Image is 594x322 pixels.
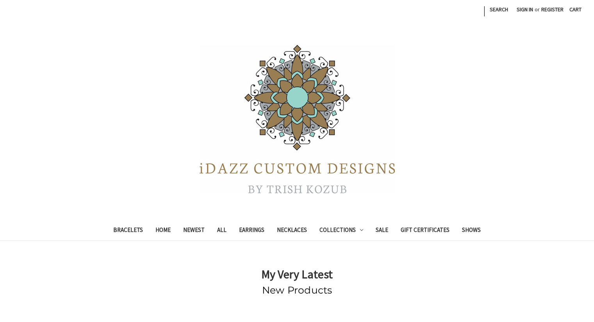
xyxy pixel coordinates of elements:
[394,221,456,241] a: Gift Certificates
[200,45,395,193] img: iDazz Custom Designs
[569,6,582,13] span: Cart
[261,267,333,281] strong: My Very Latest
[534,5,540,14] span: or
[483,3,485,18] li: |
[233,221,271,241] a: Earrings
[211,221,233,241] a: All
[149,221,177,241] a: Home
[177,221,211,241] a: Newest
[79,283,515,298] h2: New Products
[313,221,369,241] a: Collections
[107,221,149,241] a: Bracelets
[369,221,394,241] a: Sale
[271,221,313,241] a: Necklaces
[456,221,487,241] a: Shows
